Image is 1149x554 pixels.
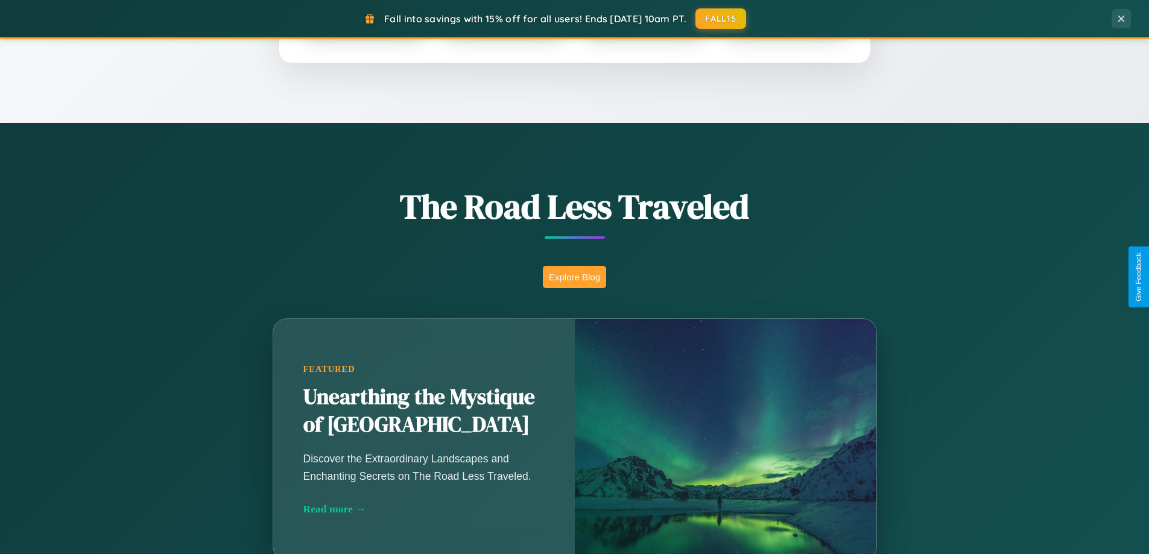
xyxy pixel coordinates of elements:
button: FALL15 [695,8,746,29]
p: Discover the Extraordinary Landscapes and Enchanting Secrets on The Road Less Traveled. [303,450,545,484]
span: Fall into savings with 15% off for all users! Ends [DATE] 10am PT. [384,13,686,25]
h2: Unearthing the Mystique of [GEOGRAPHIC_DATA] [303,383,545,439]
button: Explore Blog [543,266,606,288]
div: Featured [303,364,545,374]
h1: The Road Less Traveled [213,183,937,230]
div: Read more → [303,503,545,515]
div: Give Feedback [1135,253,1143,301]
